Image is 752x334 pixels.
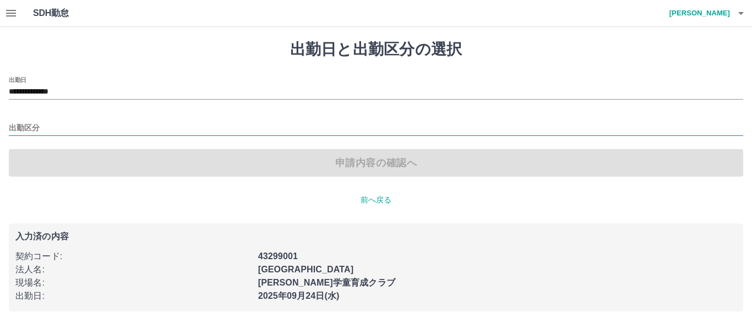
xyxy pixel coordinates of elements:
[15,250,252,263] p: 契約コード :
[258,278,395,287] b: [PERSON_NAME]学童育成クラブ
[258,265,354,274] b: [GEOGRAPHIC_DATA]
[15,232,737,241] p: 入力済の内容
[9,40,743,59] h1: 出勤日と出勤区分の選択
[9,75,26,84] label: 出勤日
[258,251,298,261] b: 43299001
[9,194,743,206] p: 前へ戻る
[15,263,252,276] p: 法人名 :
[258,291,340,300] b: 2025年09月24日(水)
[15,276,252,289] p: 現場名 :
[15,289,252,303] p: 出勤日 :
